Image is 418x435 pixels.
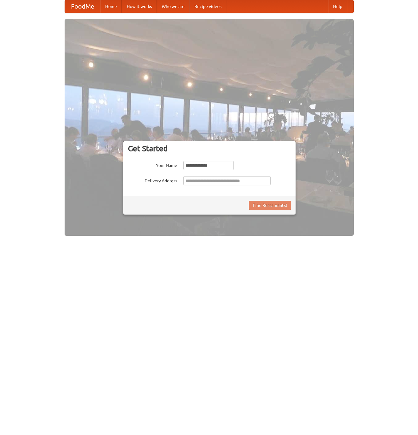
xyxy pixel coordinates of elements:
[65,0,100,13] a: FoodMe
[122,0,157,13] a: How it works
[249,201,291,210] button: Find Restaurants!
[128,161,177,168] label: Your Name
[157,0,189,13] a: Who we are
[328,0,347,13] a: Help
[128,176,177,184] label: Delivery Address
[100,0,122,13] a: Home
[128,144,291,153] h3: Get Started
[189,0,226,13] a: Recipe videos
